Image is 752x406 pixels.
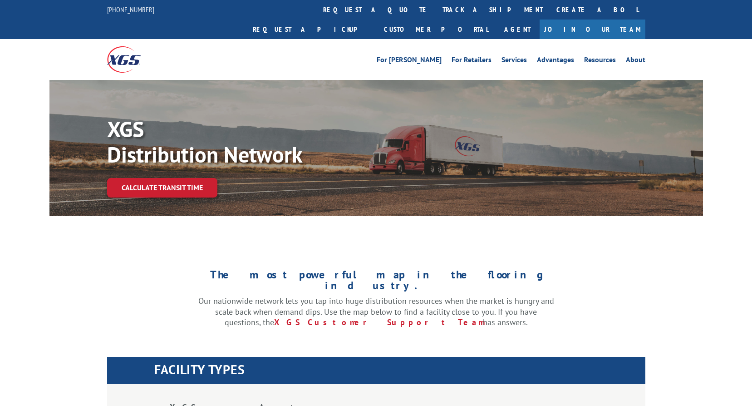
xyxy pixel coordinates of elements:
a: Request a pickup [246,20,377,39]
a: XGS Customer Support Team [274,317,483,327]
h1: FACILITY TYPES [154,363,645,381]
p: XGS Distribution Network [107,116,379,167]
a: For [PERSON_NAME] [377,56,442,66]
a: Resources [584,56,616,66]
a: For Retailers [452,56,492,66]
a: Advantages [537,56,574,66]
p: Our nationwide network lets you tap into huge distribution resources when the market is hungry an... [198,296,554,328]
a: Agent [495,20,540,39]
a: Customer Portal [377,20,495,39]
h1: The most powerful map in the flooring industry. [198,269,554,296]
a: [PHONE_NUMBER] [107,5,154,14]
a: Services [501,56,527,66]
a: Calculate transit time [107,178,217,198]
a: Join Our Team [540,20,645,39]
a: About [626,56,645,66]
